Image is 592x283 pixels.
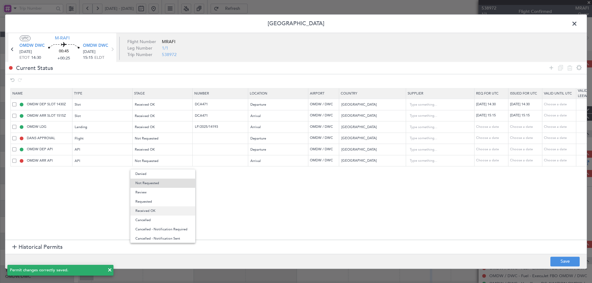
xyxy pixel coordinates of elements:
span: Denied [135,169,190,179]
span: Requested [135,197,190,206]
span: Cancelled [135,216,190,225]
span: Cancelled - Notification Sent [135,234,190,243]
span: Not Requested [135,179,190,188]
span: Received OK [135,206,190,216]
span: Cancelled - Notification Required [135,225,190,234]
span: Review [135,188,190,197]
